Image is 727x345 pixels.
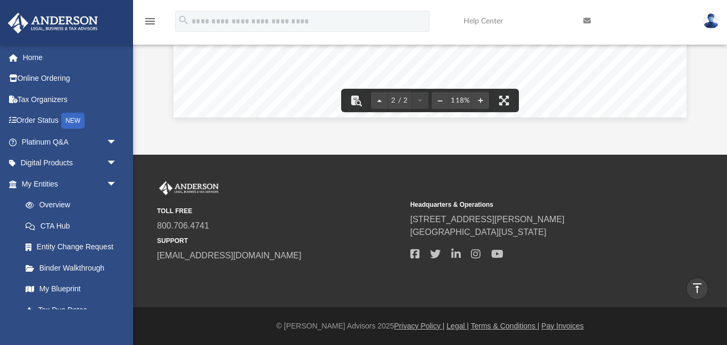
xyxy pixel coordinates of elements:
[686,277,708,300] a: vertical_align_top
[106,153,128,174] span: arrow_drop_down
[7,153,133,174] a: Digital Productsarrow_drop_down
[133,321,727,332] div: © [PERSON_NAME] Advisors 2025
[703,13,719,29] img: User Pic
[157,181,221,195] img: Anderson Advisors Platinum Portal
[15,299,133,321] a: Tax Due Dates
[7,89,133,110] a: Tax Organizers
[449,97,472,104] div: Current zoom level
[15,215,133,237] a: CTA Hub
[157,236,403,246] small: SUPPORT
[15,257,133,279] a: Binder Walkthrough
[7,68,133,89] a: Online Ordering
[691,282,704,294] i: vertical_align_top
[157,221,209,230] a: 800.706.4741
[394,322,445,330] a: Privacy Policy |
[432,89,449,112] button: Zoom out
[410,215,565,224] a: [STREET_ADDRESS][PERSON_NAME]
[447,322,469,330] a: Legal |
[410,228,547,237] a: [GEOGRAPHIC_DATA][US_STATE]
[15,237,133,258] a: Entity Change Request
[15,279,128,300] a: My Blueprint
[410,200,656,209] small: Headquarters & Operations
[178,14,189,26] i: search
[157,206,403,216] small: TOLL FREE
[388,97,411,104] span: 2 / 2
[144,15,156,28] i: menu
[492,89,516,112] button: Enter fullscreen
[157,251,301,260] a: [EMAIL_ADDRESS][DOMAIN_NAME]
[61,113,85,129] div: NEW
[471,322,540,330] a: Terms & Conditions |
[472,89,489,112] button: Zoom in
[7,131,133,153] a: Platinum Q&Aarrow_drop_down
[7,173,133,195] a: My Entitiesarrow_drop_down
[106,173,128,195] span: arrow_drop_down
[541,322,583,330] a: Pay Invoices
[7,110,133,132] a: Order StatusNEW
[371,89,388,112] button: Previous page
[388,89,411,112] button: 2 / 2
[144,20,156,28] a: menu
[5,13,101,33] img: Anderson Advisors Platinum Portal
[7,47,133,68] a: Home
[106,131,128,153] span: arrow_drop_down
[15,195,133,216] a: Overview
[344,89,368,112] button: Toggle findbar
